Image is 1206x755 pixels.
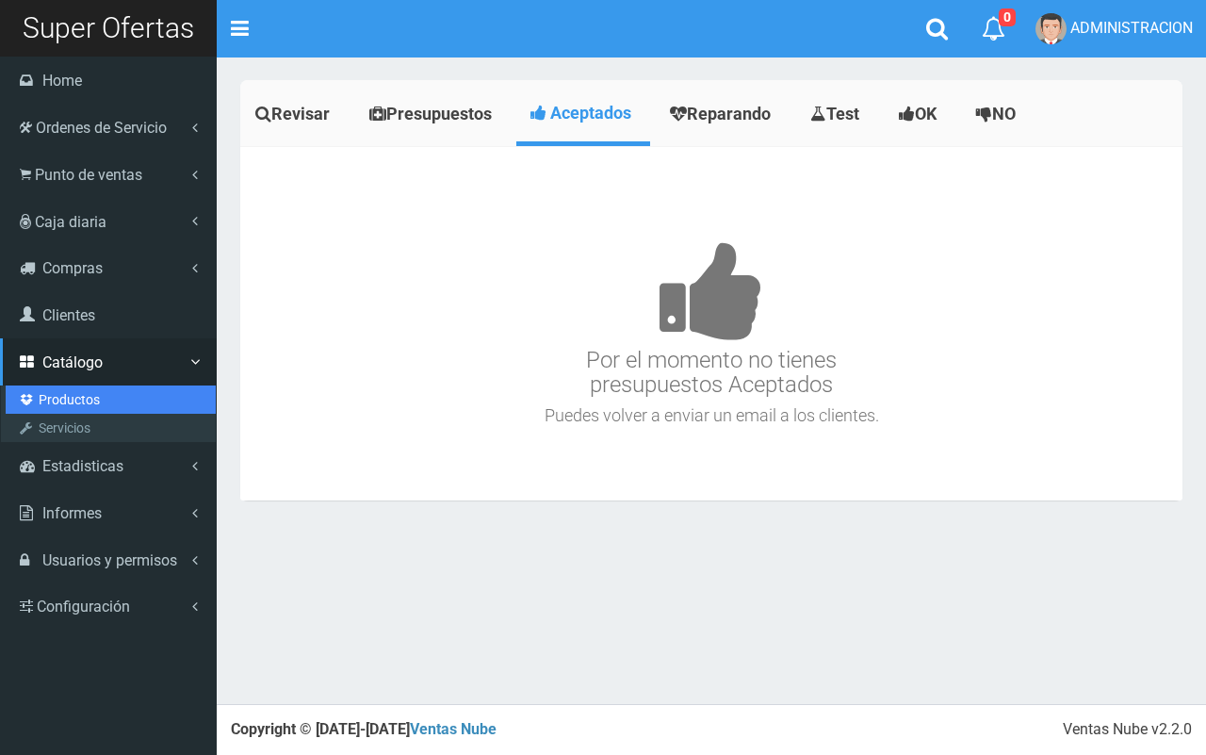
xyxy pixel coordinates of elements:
[23,11,194,44] span: Super Ofertas
[35,166,142,184] span: Punto de ventas
[6,414,216,442] a: Servicios
[6,386,216,414] a: Productos
[516,85,650,141] a: Aceptados
[36,119,167,137] span: Ordenes de Servicio
[410,720,497,738] a: Ventas Nube
[42,306,95,324] span: Clientes
[1063,719,1192,741] div: Ventas Nube v2.2.0
[826,104,859,123] span: Test
[915,104,937,123] span: OK
[42,259,103,277] span: Compras
[245,185,1178,398] h3: Por el momento no tienes presupuestos Aceptados
[386,104,492,123] span: Presupuestos
[354,85,512,143] a: Presupuestos
[271,104,330,123] span: Revisar
[999,8,1016,26] span: 0
[37,598,130,615] span: Configuración
[42,551,177,569] span: Usuarios y permisos
[550,103,631,123] span: Aceptados
[42,353,103,371] span: Catálogo
[231,720,497,738] strong: Copyright © [DATE]-[DATE]
[240,85,350,143] a: Revisar
[655,85,790,143] a: Reparando
[795,85,879,143] a: Test
[961,85,1035,143] a: NO
[35,213,106,231] span: Caja diaria
[245,406,1178,425] h4: Puedes volver a enviar un email a los clientes.
[42,457,123,475] span: Estadisticas
[42,504,102,522] span: Informes
[992,104,1016,123] span: NO
[884,85,956,143] a: OK
[1070,19,1193,37] span: ADMINISTRACION
[42,72,82,90] span: Home
[687,104,771,123] span: Reparando
[1035,13,1067,44] img: User Image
